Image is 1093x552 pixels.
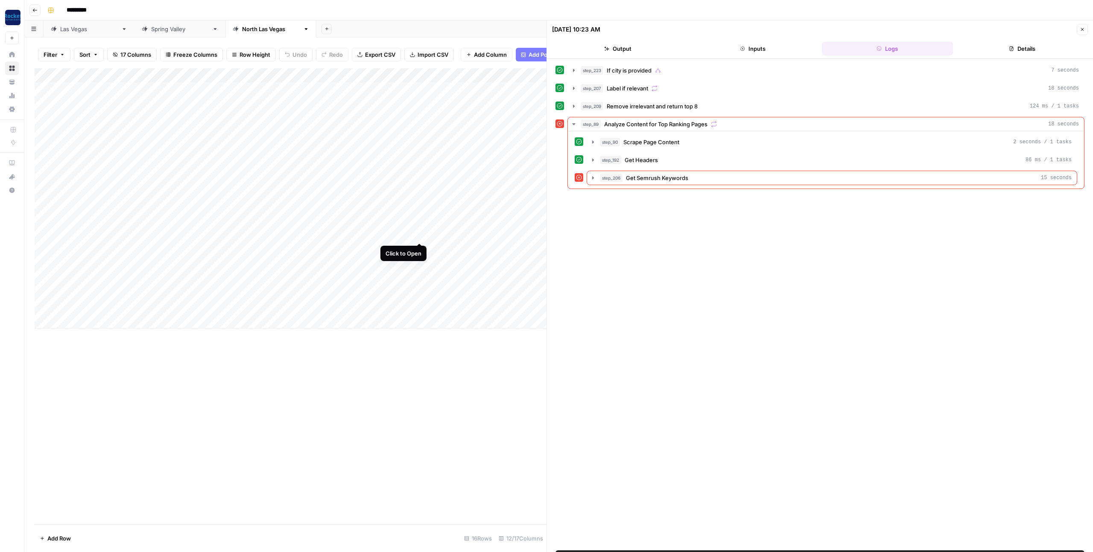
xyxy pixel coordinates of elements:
span: Add Power Agent [529,50,575,59]
button: Undo [279,48,313,61]
a: Your Data [5,75,19,89]
span: step_223 [581,66,603,75]
button: Filter [38,48,70,61]
div: [GEOGRAPHIC_DATA] [151,25,209,33]
span: Freeze Columns [173,50,217,59]
button: Add Column [461,48,512,61]
button: Details [956,42,1088,55]
span: 86 ms / 1 tasks [1026,156,1072,164]
button: Logs [822,42,953,55]
div: 18 seconds [568,131,1084,189]
span: 124 ms / 1 tasks [1030,102,1079,110]
button: Add Power Agent [516,48,580,61]
span: Export CSV [365,50,395,59]
button: Output [552,42,684,55]
span: 15 seconds [1041,174,1072,182]
span: 17 Columns [120,50,151,59]
a: AirOps Academy [5,156,19,170]
span: 18 seconds [1048,84,1079,92]
div: 12/17 Columns [495,532,546,545]
a: [GEOGRAPHIC_DATA] [134,20,225,38]
span: If city is provided [607,66,652,75]
button: 18 seconds [568,81,1084,95]
span: step_207 [581,84,603,93]
span: step_206 [600,174,622,182]
span: step_209 [581,102,603,110]
span: Scrape Page Content [623,138,679,146]
span: 7 seconds [1051,67,1079,74]
button: Workspace: Rocket Pilots [5,7,19,28]
button: 2 seconds / 1 tasks [587,135,1077,149]
button: Import CSV [404,48,454,61]
span: Redo [329,50,343,59]
span: Remove irrelevant and return top 8 [607,102,698,110]
button: 15 seconds [587,171,1077,185]
span: Add Row [47,534,71,543]
span: step_192 [600,156,621,164]
a: Settings [5,102,19,116]
button: Inputs [687,42,818,55]
span: Sort [79,50,91,59]
div: 16 Rows [461,532,495,545]
button: Add Row [35,532,76,545]
span: Filter [44,50,57,59]
button: Row Height [226,48,276,61]
span: Row Height [240,50,270,59]
span: step_89 [581,120,601,128]
img: Rocket Pilots Logo [5,10,20,25]
span: Get Semrush Keywords [626,174,688,182]
button: Sort [74,48,104,61]
div: [DATE] 10:23 AM [552,25,600,34]
button: Redo [316,48,348,61]
span: Add Column [474,50,507,59]
span: Label if relevant [607,84,648,93]
button: 17 Columns [107,48,157,61]
button: Export CSV [352,48,401,61]
button: Freeze Columns [160,48,223,61]
div: [GEOGRAPHIC_DATA] [60,25,118,33]
span: step_90 [600,138,620,146]
button: What's new? [5,170,19,183]
button: 124 ms / 1 tasks [568,99,1084,113]
a: [GEOGRAPHIC_DATA] [44,20,134,38]
span: 18 seconds [1048,120,1079,128]
span: Undo [292,50,307,59]
button: Help + Support [5,183,19,197]
span: 2 seconds / 1 tasks [1013,138,1072,146]
a: [GEOGRAPHIC_DATA] [225,20,316,38]
a: Usage [5,89,19,102]
div: [GEOGRAPHIC_DATA] [242,25,300,33]
span: Analyze Content for Top Ranking Pages [604,120,707,128]
button: 86 ms / 1 tasks [587,153,1077,167]
span: Get Headers [625,156,658,164]
div: What's new? [6,170,18,183]
a: Browse [5,61,19,75]
span: Import CSV [418,50,448,59]
a: Home [5,48,19,61]
button: 7 seconds [568,64,1084,77]
button: 18 seconds [568,117,1084,131]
